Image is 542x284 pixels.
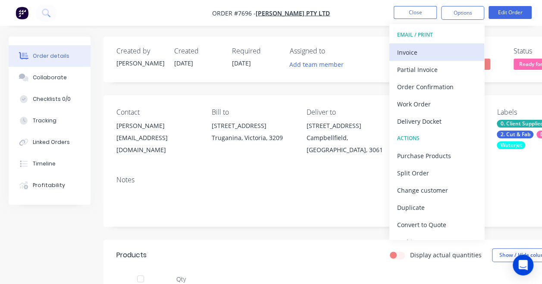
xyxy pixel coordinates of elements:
[389,199,484,216] button: Duplicate
[389,44,484,61] button: Invoice
[33,95,71,103] div: Checklists 0/0
[307,120,388,156] div: [STREET_ADDRESS]Campbellfield, [GEOGRAPHIC_DATA], 3061
[397,150,476,162] div: Purchase Products
[174,59,193,67] span: [DATE]
[33,138,70,146] div: Linked Orders
[441,6,484,20] button: Options
[513,255,533,275] div: Open Intercom Messenger
[497,131,533,138] div: 2. Cut & Fab
[397,63,476,76] div: Partial Invoice
[389,26,484,44] button: EMAIL / PRINT
[307,132,388,156] div: Campbellfield, [GEOGRAPHIC_DATA], 3061
[232,59,251,67] span: [DATE]
[389,216,484,233] button: Convert to Quote
[174,47,222,55] div: Created
[212,120,293,147] div: [STREET_ADDRESS]Truganina, Victoria, 3209
[232,47,279,55] div: Required
[397,81,476,93] div: Order Confirmation
[307,108,388,116] div: Deliver to
[389,112,484,130] button: Delivery Docket
[389,130,484,147] button: ACTIONS
[33,117,56,125] div: Tracking
[212,132,293,144] div: Truganina, Victoria, 3209
[397,133,476,144] div: ACTIONS
[212,120,293,132] div: [STREET_ADDRESS]
[9,131,91,153] button: Linked Orders
[256,9,330,17] a: [PERSON_NAME] Pty Ltd
[389,95,484,112] button: Work Order
[389,78,484,95] button: Order Confirmation
[116,120,198,132] div: [PERSON_NAME]
[307,120,388,132] div: [STREET_ADDRESS]
[397,115,476,128] div: Delivery Docket
[397,218,476,231] div: Convert to Quote
[9,88,91,110] button: Checklists 0/0
[290,47,376,55] div: Assigned to
[389,233,484,250] button: Archive
[389,181,484,199] button: Change customer
[9,45,91,67] button: Order details
[33,74,67,81] div: Collaborate
[489,6,532,19] button: Edit Order
[497,141,525,149] div: Waterjet
[410,250,482,259] label: Display actual quantities
[389,61,484,78] button: Partial Invoice
[212,9,256,17] span: Order #7696 -
[397,184,476,197] div: Change customer
[9,67,91,88] button: Collaborate
[389,147,484,164] button: Purchase Products
[397,201,476,214] div: Duplicate
[9,110,91,131] button: Tracking
[116,108,198,116] div: Contact
[116,120,198,156] div: [PERSON_NAME][EMAIL_ADDRESS][DOMAIN_NAME]
[397,98,476,110] div: Work Order
[116,59,164,68] div: [PERSON_NAME]
[116,250,147,260] div: Products
[397,46,476,59] div: Invoice
[389,164,484,181] button: Split Order
[397,29,476,41] div: EMAIL / PRINT
[9,175,91,196] button: Profitability
[116,47,164,55] div: Created by
[212,108,293,116] div: Bill to
[16,6,28,19] img: Factory
[33,52,69,60] div: Order details
[394,6,437,19] button: Close
[33,160,56,168] div: Timeline
[9,153,91,175] button: Timeline
[33,181,65,189] div: Profitability
[397,236,476,248] div: Archive
[116,132,198,156] div: [EMAIL_ADDRESS][DOMAIN_NAME]
[285,59,348,70] button: Add team member
[397,167,476,179] div: Split Order
[290,59,348,70] button: Add team member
